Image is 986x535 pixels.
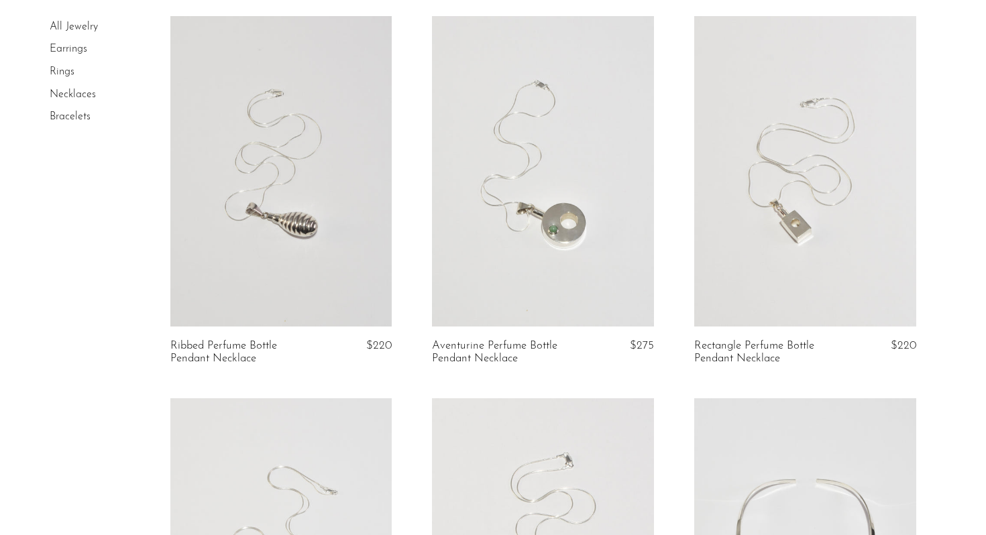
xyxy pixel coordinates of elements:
a: Rectangle Perfume Bottle Pendant Necklace [694,340,842,365]
span: $220 [891,340,916,351]
a: Ribbed Perfume Bottle Pendant Necklace [170,340,318,365]
a: Rings [50,66,74,77]
a: Earrings [50,44,87,54]
a: Bracelets [50,111,91,122]
a: All Jewelry [50,21,98,32]
span: $220 [366,340,392,351]
span: $275 [630,340,654,351]
a: Necklaces [50,89,96,100]
a: Aventurine Perfume Bottle Pendant Necklace [432,340,580,365]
